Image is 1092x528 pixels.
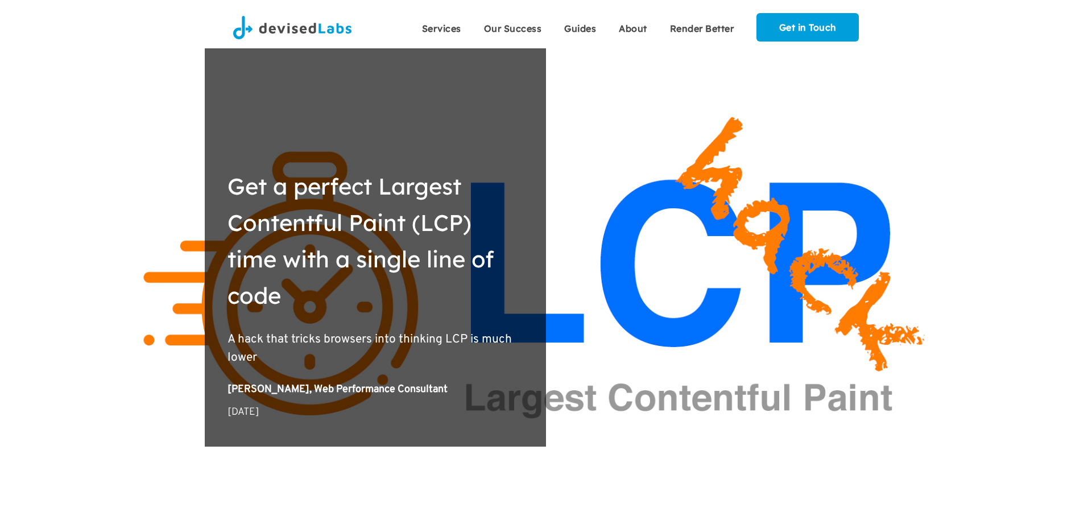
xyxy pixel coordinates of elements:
[473,13,553,42] a: Our Success
[659,13,746,42] a: Render Better
[227,168,523,313] h1: Get a perfect Largest Contentful Paint (LCP) time with a single line of code
[607,13,659,42] a: About
[553,13,607,42] a: Guides
[227,407,523,418] div: [DATE]
[227,384,523,395] div: [PERSON_NAME], Web Performance Consultant
[411,13,473,42] a: Services
[227,331,523,367] p: A hack that tricks browsers into thinking LCP is much lower
[756,13,859,42] a: Get in Touch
